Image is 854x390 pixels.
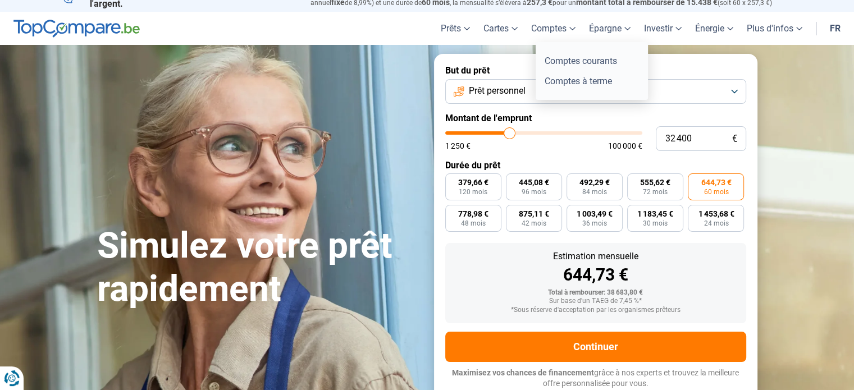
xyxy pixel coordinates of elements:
[582,12,637,45] a: Épargne
[579,178,610,186] span: 492,29 €
[454,252,737,261] div: Estimation mensuelle
[577,210,613,218] span: 1 003,49 €
[434,12,477,45] a: Prêts
[477,12,524,45] a: Cartes
[522,189,546,195] span: 96 mois
[637,12,688,45] a: Investir
[608,142,642,150] span: 100 000 €
[461,220,486,227] span: 48 mois
[823,12,847,45] a: fr
[454,297,737,305] div: Sur base d'un TAEG de 7,45 %*
[540,51,643,71] a: Comptes courants
[522,220,546,227] span: 42 mois
[469,85,526,97] span: Prêt personnel
[732,134,737,144] span: €
[445,113,746,123] label: Montant de l'emprunt
[643,189,668,195] span: 72 mois
[698,210,734,218] span: 1 453,68 €
[688,12,740,45] a: Énergie
[13,20,140,38] img: TopCompare
[704,220,728,227] span: 24 mois
[701,178,731,186] span: 644,73 €
[637,210,673,218] span: 1 183,45 €
[540,71,643,91] a: Comptes à terme
[582,189,607,195] span: 84 mois
[445,368,746,389] p: grâce à nos experts et trouvez la meilleure offre personnalisée pour vous.
[445,65,746,76] label: But du prêt
[458,210,488,218] span: 778,98 €
[454,306,737,314] div: *Sous réserve d'acceptation par les organismes prêteurs
[445,160,746,171] label: Durée du prêt
[740,12,809,45] a: Plus d'infos
[458,178,488,186] span: 379,66 €
[445,79,746,104] button: Prêt personnel
[519,178,549,186] span: 445,08 €
[445,142,471,150] span: 1 250 €
[524,12,582,45] a: Comptes
[519,210,549,218] span: 875,11 €
[643,220,668,227] span: 30 mois
[704,189,728,195] span: 60 mois
[640,178,670,186] span: 555,62 €
[459,189,487,195] span: 120 mois
[454,289,737,297] div: Total à rembourser: 38 683,80 €
[452,368,594,377] span: Maximisez vos chances de financement
[454,267,737,283] div: 644,73 €
[97,224,421,311] h1: Simulez votre prêt rapidement
[582,220,607,227] span: 36 mois
[445,332,746,362] button: Continuer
